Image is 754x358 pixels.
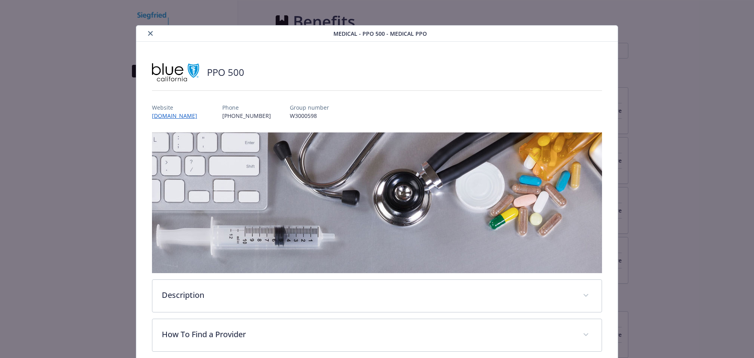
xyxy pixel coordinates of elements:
[290,112,329,120] p: W3000598
[222,112,271,120] p: [PHONE_NUMBER]
[152,132,602,273] img: banner
[222,103,271,112] p: Phone
[162,289,574,301] p: Description
[290,103,329,112] p: Group number
[152,61,199,84] img: Blue Shield of California
[333,29,427,38] span: Medical - PPO 500 - Medical PPO
[207,66,244,79] h2: PPO 500
[152,103,203,112] p: Website
[162,329,574,340] p: How To Find a Provider
[152,280,602,312] div: Description
[146,29,155,38] button: close
[152,319,602,351] div: How To Find a Provider
[152,112,203,119] a: [DOMAIN_NAME]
